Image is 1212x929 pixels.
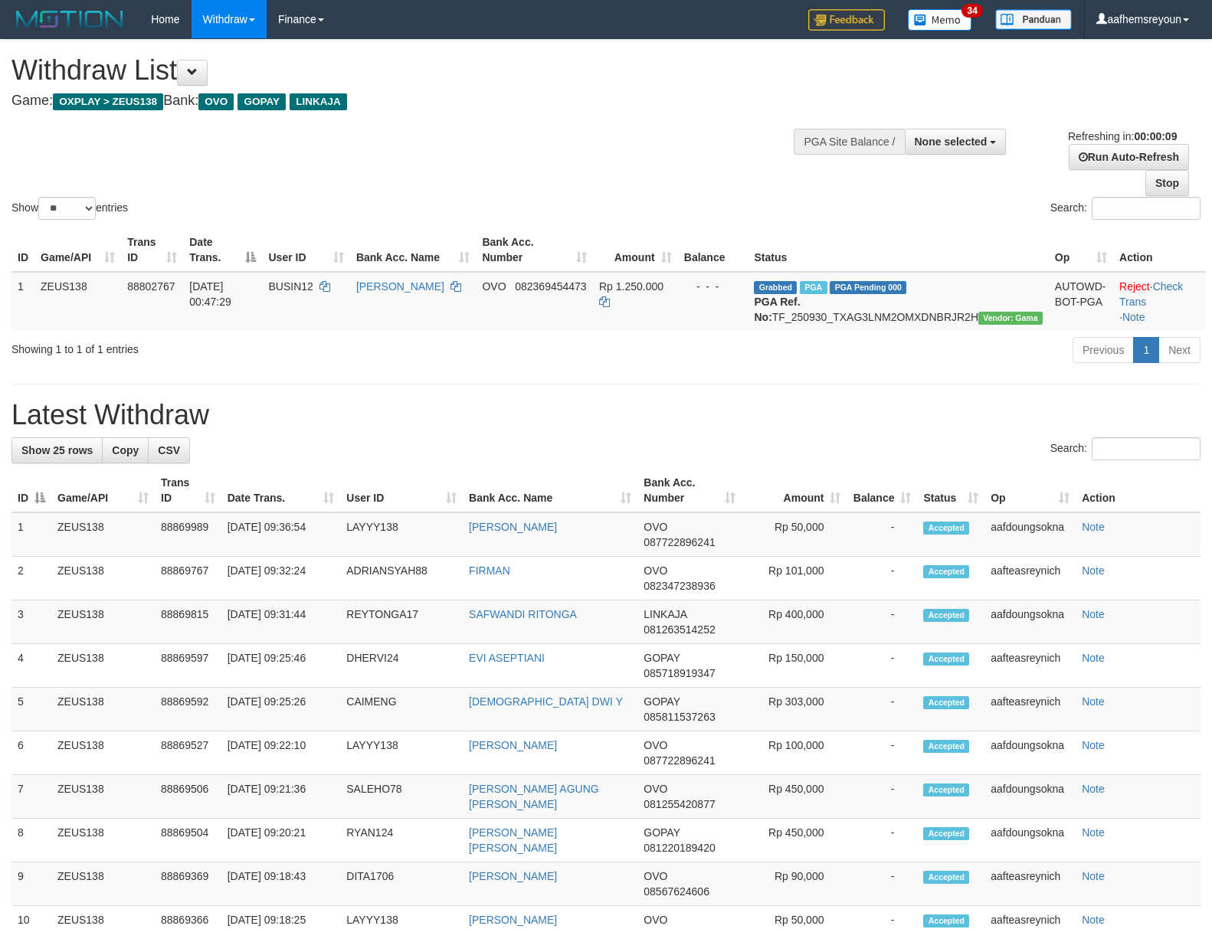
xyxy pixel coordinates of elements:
[830,281,906,294] span: PGA Pending
[34,272,121,331] td: ZEUS138
[51,731,155,775] td: ZEUS138
[476,228,593,272] th: Bank Acc. Number: activate to sort column ascending
[482,280,506,293] span: OVO
[1119,280,1150,293] a: Reject
[221,600,341,644] td: [DATE] 09:31:44
[923,871,969,884] span: Accepted
[340,557,463,600] td: ADRIANSYAH88
[644,608,686,620] span: LINKAJA
[469,826,557,854] a: [PERSON_NAME] [PERSON_NAME]
[847,512,917,557] td: -
[11,600,51,644] td: 3
[593,228,678,272] th: Amount: activate to sort column ascending
[268,280,313,293] span: BUSIN12
[356,280,444,293] a: [PERSON_NAME]
[340,819,463,862] td: RYAN124
[469,564,510,577] a: FIRMAN
[748,228,1048,272] th: Status
[644,536,715,548] span: Copy 087722896241 to clipboard
[915,136,988,148] span: None selected
[847,819,917,862] td: -
[754,281,797,294] span: Grabbed
[1082,521,1105,533] a: Note
[53,93,163,110] span: OXPLAY > ZEUS138
[847,731,917,775] td: -
[155,512,221,557] td: 88869989
[11,557,51,600] td: 2
[742,557,847,600] td: Rp 101,000
[340,644,463,688] td: DHERVI24
[923,827,969,840] span: Accepted
[469,739,557,751] a: [PERSON_NAME]
[183,228,262,272] th: Date Trans.: activate to sort column descending
[847,644,917,688] td: -
[1158,337,1201,363] a: Next
[102,437,149,463] a: Copy
[11,55,793,86] h1: Withdraw List
[11,731,51,775] td: 6
[469,783,599,810] a: [PERSON_NAME] AGUNG [PERSON_NAME]
[51,862,155,906] td: ZEUS138
[984,731,1076,775] td: aafdoungsokna
[21,444,93,456] span: Show 25 rows
[644,739,667,751] span: OVO
[742,862,847,906] td: Rp 90,000
[340,512,463,557] td: LAYYY138
[1082,564,1105,577] a: Note
[1134,130,1177,142] strong: 00:00:09
[1049,272,1113,331] td: AUTOWD-BOT-PGA
[978,312,1043,325] span: Vendor URL: https://trx31.1velocity.biz
[340,600,463,644] td: REYTONGA17
[221,688,341,731] td: [DATE] 09:25:26
[742,731,847,775] td: Rp 100,000
[808,9,885,31] img: Feedback.jpg
[984,688,1076,731] td: aafteasreynich
[51,688,155,731] td: ZEUS138
[644,695,680,708] span: GOPAY
[961,4,982,18] span: 34
[742,512,847,557] td: Rp 50,000
[148,437,190,463] a: CSV
[644,667,715,679] span: Copy 085718919347 to clipboard
[923,522,969,535] span: Accepted
[1122,311,1145,323] a: Note
[742,775,847,819] td: Rp 450,000
[644,564,667,577] span: OVO
[644,842,715,854] span: Copy 081220189420 to clipboard
[908,9,972,31] img: Button%20Memo.svg
[984,600,1076,644] td: aafdoungsokna
[923,609,969,622] span: Accepted
[1069,144,1189,170] a: Run Auto-Refresh
[38,197,96,220] select: Showentries
[350,228,477,272] th: Bank Acc. Name: activate to sort column ascending
[847,469,917,512] th: Balance: activate to sort column ascending
[155,557,221,600] td: 88869767
[923,914,969,927] span: Accepted
[127,280,175,293] span: 88802767
[847,557,917,600] td: -
[221,557,341,600] td: [DATE] 09:32:24
[11,688,51,731] td: 5
[155,688,221,731] td: 88869592
[262,228,349,272] th: User ID: activate to sort column ascending
[1082,914,1105,926] a: Note
[11,819,51,862] td: 8
[11,775,51,819] td: 7
[684,279,742,294] div: - - -
[1113,272,1205,331] td: · ·
[644,521,667,533] span: OVO
[1082,608,1105,620] a: Note
[917,469,984,512] th: Status: activate to sort column ascending
[1076,469,1201,512] th: Action
[644,826,680,839] span: GOPAY
[11,197,128,220] label: Show entries
[11,93,793,109] h4: Game: Bank:
[1068,130,1177,142] span: Refreshing in:
[644,711,715,723] span: Copy 085811537263 to clipboard
[158,444,180,456] span: CSV
[644,914,667,926] span: OVO
[112,444,139,456] span: Copy
[463,469,637,512] th: Bank Acc. Name: activate to sort column ascending
[155,862,221,906] td: 88869369
[221,819,341,862] td: [DATE] 09:20:21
